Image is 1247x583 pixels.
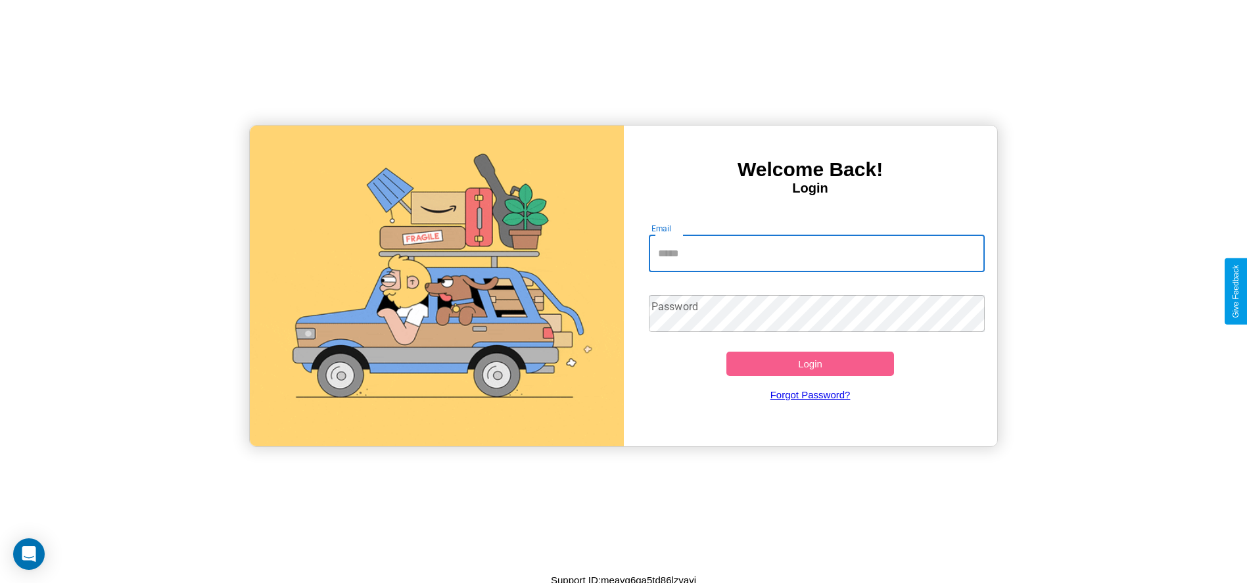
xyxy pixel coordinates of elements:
div: Open Intercom Messenger [13,538,45,570]
a: Forgot Password? [642,376,978,413]
h4: Login [624,181,997,196]
h3: Welcome Back! [624,158,997,181]
img: gif [250,126,623,446]
label: Email [651,223,672,234]
div: Give Feedback [1231,265,1240,318]
button: Login [726,352,895,376]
